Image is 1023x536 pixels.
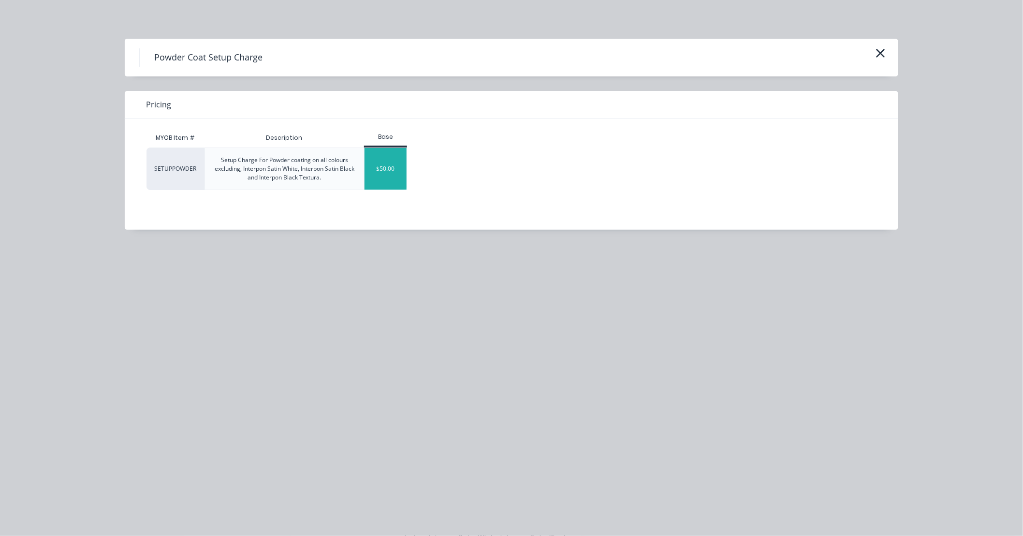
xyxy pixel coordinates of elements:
[259,126,310,150] div: Description
[139,48,277,67] h4: Powder Coat Setup Charge
[213,156,356,182] div: Setup Charge For Powder coating on all colours excluding, Interpon Satin White, Interpon Satin Bl...
[365,148,407,190] div: $50.00
[146,99,171,110] span: Pricing
[146,128,205,148] div: MYOB Item #
[364,133,407,141] div: Base
[146,148,205,190] div: SETUPPOWDER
